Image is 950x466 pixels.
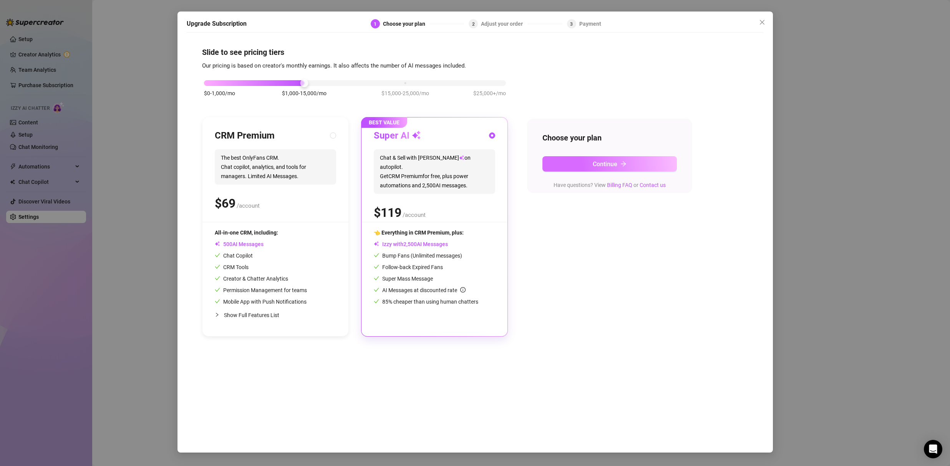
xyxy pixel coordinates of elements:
[381,89,429,97] span: $15,000-25,000/mo
[607,182,632,188] a: Billing FAQ
[202,62,466,69] span: Our pricing is based on creator's monthly earnings. It also affects the number of AI messages inc...
[542,132,677,143] h4: Choose your plan
[374,276,379,281] span: check
[202,47,748,58] h4: Slide to see pricing tiers
[374,253,462,259] span: Bump Fans (Unlimited messages)
[361,117,407,128] span: BEST VALUE
[215,253,220,258] span: check
[473,89,506,97] span: $25,000+/mo
[215,149,336,185] span: The best OnlyFans CRM. Chat copilot, analytics, and tools for managers. Limited AI Messages.
[640,182,666,188] a: Contact us
[593,160,617,168] span: Continue
[215,196,235,211] span: $
[215,299,220,304] span: check
[579,19,601,28] div: Payment
[215,276,288,282] span: Creator & Chatter Analytics
[759,19,765,25] span: close
[374,21,376,27] span: 1
[215,264,249,270] span: CRM Tools
[215,230,278,236] span: All-in-one CRM, including:
[215,253,253,259] span: Chat Copilot
[481,19,527,28] div: Adjust your order
[374,241,448,247] span: Izzy with AI Messages
[460,287,466,292] span: info-circle
[374,276,433,282] span: Super Mass Message
[382,287,466,293] span: AI Messages at discounted rate
[924,440,942,458] div: Open Intercom Messenger
[374,205,401,220] span: $
[215,299,307,305] span: Mobile App with Push Notifications
[374,264,443,270] span: Follow-back Expired Fans
[570,21,573,27] span: 3
[282,89,327,97] span: $1,000-15,000/mo
[374,287,379,292] span: check
[187,19,247,28] h5: Upgrade Subscription
[756,16,768,28] button: Close
[403,212,426,218] span: /account
[620,161,627,167] span: arrow-right
[554,182,666,188] span: Have questions? View or
[374,264,379,269] span: check
[472,21,475,27] span: 2
[215,276,220,281] span: check
[374,130,421,142] h3: Super AI
[224,312,279,318] span: Show Full Features List
[383,19,430,28] div: Choose your plan
[374,149,495,194] span: Chat & Sell with [PERSON_NAME] on autopilot. Get CRM Premium for free, plus power automations and...
[215,287,220,292] span: check
[204,89,235,97] span: $0-1,000/mo
[215,306,336,324] div: Show Full Features List
[756,19,768,25] span: Close
[237,202,260,209] span: /account
[374,299,478,305] span: 85% cheaper than using human chatters
[215,312,219,317] span: collapsed
[215,241,264,247] span: AI Messages
[374,253,379,258] span: check
[374,299,379,304] span: check
[215,287,307,293] span: Permission Management for teams
[542,156,677,172] button: Continuearrow-right
[215,130,275,142] h3: CRM Premium
[374,230,464,236] span: 👈 Everything in CRM Premium, plus:
[215,264,220,269] span: check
